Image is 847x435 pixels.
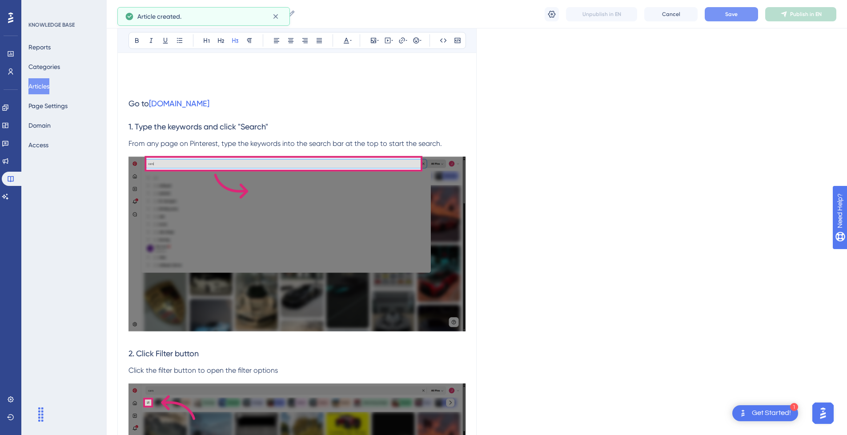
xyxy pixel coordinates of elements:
[28,59,60,75] button: Categories
[128,139,442,148] span: From any page on Pinterest, type the keywords into the search bar at the top to start the search.
[752,408,791,418] div: Get Started!
[128,122,268,131] span: 1. Type the keywords and click "Search"
[705,7,758,21] button: Save
[725,11,738,18] span: Save
[582,11,621,18] span: Unpublish in EN
[662,11,680,18] span: Cancel
[765,7,836,21] button: Publish in EN
[810,400,836,427] iframe: UserGuiding AI Assistant Launcher
[137,11,181,22] span: Article created.
[28,39,51,55] button: Reports
[28,137,48,153] button: Access
[738,408,748,419] img: launcher-image-alternative-text
[128,349,199,358] span: 2. Click Filter button
[644,7,698,21] button: Cancel
[28,98,68,114] button: Page Settings
[28,117,51,133] button: Domain
[790,11,822,18] span: Publish in EN
[21,2,56,13] span: Need Help?
[28,78,49,94] button: Articles
[149,99,209,108] a: [DOMAIN_NAME]
[34,401,48,428] div: Drag
[128,99,149,108] span: Go to
[732,405,798,421] div: Open Get Started! checklist, remaining modules: 1
[128,366,278,375] span: Click the filter button to open the filter options
[28,21,75,28] div: KNOWLEDGE BASE
[790,403,798,411] div: 1
[566,7,637,21] button: Unpublish in EN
